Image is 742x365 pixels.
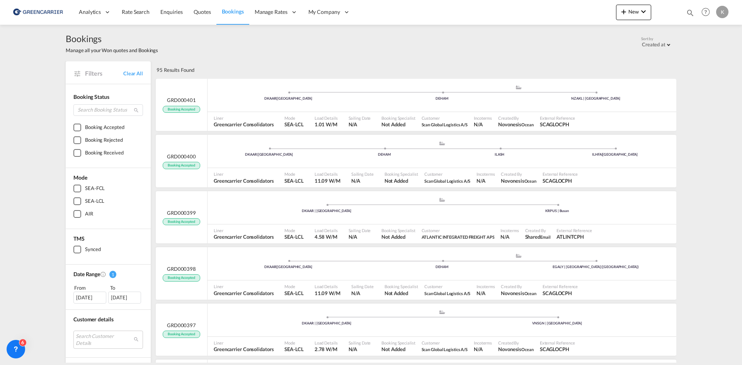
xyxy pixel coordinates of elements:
[167,153,196,160] span: GRD000400
[437,310,447,314] md-icon: assets/icons/custom/ship-fill.svg
[422,340,468,346] span: Customer
[477,284,495,289] span: Incoterms
[540,115,575,121] span: External Reference
[108,292,141,303] div: [DATE]
[381,346,415,353] span: Not Added
[211,96,365,101] div: DKAAR [GEOGRAPHIC_DATA]
[214,115,274,121] span: Liner
[79,8,101,16] span: Analytics
[167,97,196,104] span: GRD000401
[85,246,100,253] div: Synced
[498,346,534,353] span: Novonesis Ocean
[163,331,200,338] span: Booking Accepted
[349,227,371,233] span: Sailing Date
[284,233,303,240] span: SEA-LCL
[315,284,340,289] span: Load Details
[284,121,303,128] span: SEA-LCL
[498,115,534,121] span: Created By
[557,152,672,157] div: ILHFA [GEOGRAPHIC_DATA]
[255,8,288,16] span: Manage Rates
[73,271,100,277] span: Date Range
[284,171,303,177] span: Mode
[156,79,676,131] div: GRD000401 Booking Accepted Port of OriginAarhus assets/icons/custom/ship-fill.svgassets/icons/cus...
[514,254,523,258] md-icon: assets/icons/custom/ship-fill.svg
[349,346,371,353] span: N/A
[156,191,676,244] div: GRD000399 Booking Accepted assets/icons/custom/ship-fill.svgassets/icons/custom/roll-o-plane.svgP...
[422,227,495,233] span: Customer
[498,340,534,346] span: Created By
[540,121,575,128] span: SCAGLOCPH
[73,284,143,303] span: From To [DATE][DATE]
[73,210,143,218] md-checkbox: AIR
[163,274,200,282] span: Booking Accepted
[514,85,523,89] md-icon: assets/icons/custom/ship-fill.svg
[381,121,415,128] span: Not Added
[73,235,85,242] span: TMS
[73,185,143,192] md-checkbox: SEA-FCL
[500,233,509,240] div: N/A
[381,115,415,121] span: Booking Specialist
[699,5,716,19] div: Help
[122,8,150,15] span: Rate Search
[385,284,418,289] span: Booking Specialist
[442,152,557,157] div: ILASH
[365,265,519,270] div: DEHAM
[641,36,653,41] span: Sort by
[284,340,303,346] span: Mode
[73,93,109,100] span: Booking Status
[85,124,124,131] div: Booking Accepted
[477,290,485,297] div: N/A
[276,96,277,100] span: |
[422,347,468,352] span: Scan Global Logistics A/S
[214,177,274,184] span: Greencarrier Consolidators
[474,115,492,121] span: Incoterms
[437,141,447,145] md-icon: assets/icons/custom/ship-fill.svg
[543,177,578,184] span: SCAGLOCPH
[156,304,676,356] div: GRD000397 Booking Accepted assets/icons/custom/ship-fill.svgassets/icons/custom/roll-o-plane.svgP...
[424,284,471,289] span: Customer
[422,115,468,121] span: Customer
[422,121,468,128] span: Scan Global Logistics A/S
[315,290,340,296] span: 11.09 W/M
[315,340,338,346] span: Load Details
[385,177,418,184] span: Not Added
[315,178,340,184] span: 11.09 W/M
[276,265,277,269] span: |
[73,246,143,253] md-checkbox: Synced
[619,8,648,15] span: New
[214,233,274,240] span: Greencarrier Consolidators
[521,122,534,127] span: Ocean
[284,227,303,233] span: Mode
[66,47,158,54] span: Manage all your Won quotes and Bookings
[540,234,551,239] span: Email
[284,290,303,297] span: SEA-LCL
[351,177,374,184] span: N/A
[639,7,648,16] md-icon: icon-chevron-down
[284,346,303,353] span: SEA-LCL
[424,178,471,183] span: Scan Global Logistics A/S
[315,234,337,240] span: 4.58 W/M
[385,290,418,297] span: Not Added
[222,8,244,15] span: Bookings
[525,227,551,233] span: Created By
[543,290,578,297] span: SCAGLOCPH
[284,115,303,121] span: Mode
[157,61,194,78] div: 95 Results Found
[501,290,536,297] span: Novonesis Ocean
[686,8,694,17] md-icon: icon-magnify
[73,93,143,101] div: Booking Status
[214,290,274,297] span: Greencarrier Consolidators
[716,6,728,18] div: K
[109,271,116,278] span: 1
[424,290,471,297] span: Scan Global Logistics A/S
[73,316,113,323] span: Customer details
[133,107,139,113] md-icon: icon-magnify
[85,149,123,157] div: Booking Received
[477,177,485,184] div: N/A
[211,209,442,214] div: DKAAR | [GEOGRAPHIC_DATA]
[284,177,303,184] span: SEA-LCL
[160,8,183,15] span: Enquiries
[163,218,200,226] span: Booking Accepted
[524,291,537,296] span: Ocean
[385,171,418,177] span: Booking Specialist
